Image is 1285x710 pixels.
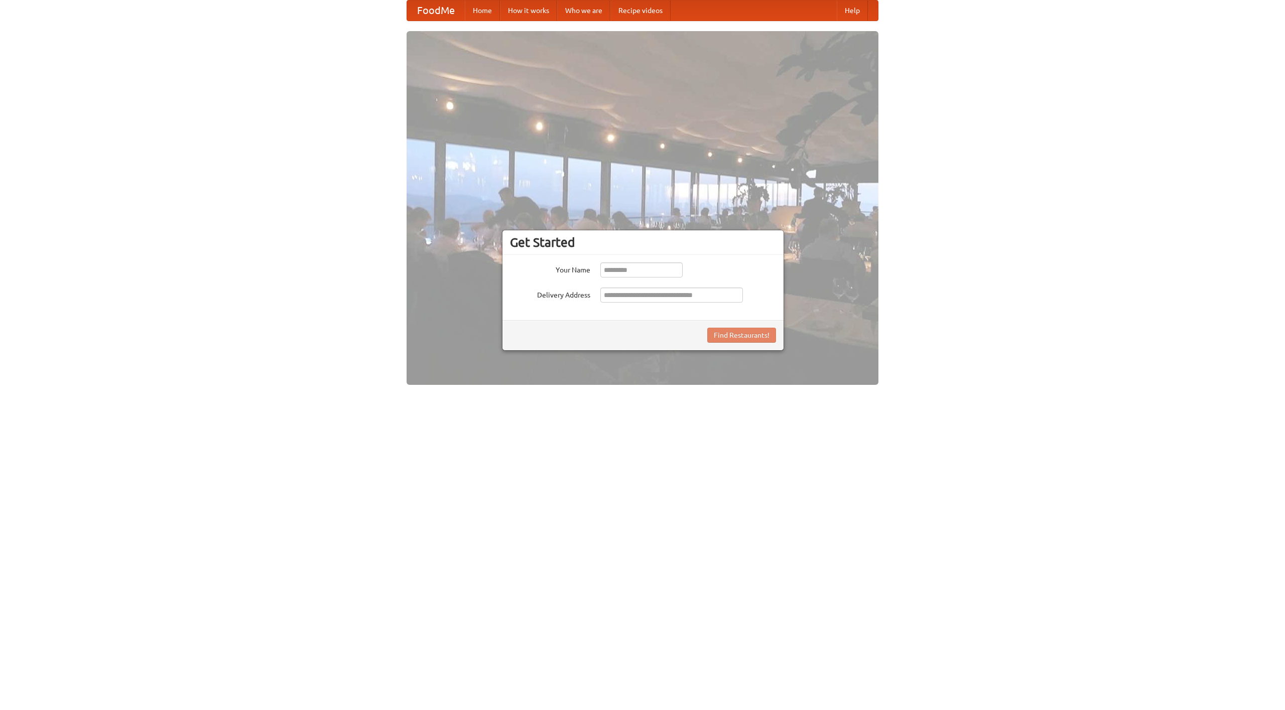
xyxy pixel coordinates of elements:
label: Delivery Address [510,288,590,300]
h3: Get Started [510,235,776,250]
a: Recipe videos [610,1,671,21]
button: Find Restaurants! [707,328,776,343]
a: Home [465,1,500,21]
a: How it works [500,1,557,21]
label: Your Name [510,262,590,275]
a: Who we are [557,1,610,21]
a: FoodMe [407,1,465,21]
a: Help [837,1,868,21]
